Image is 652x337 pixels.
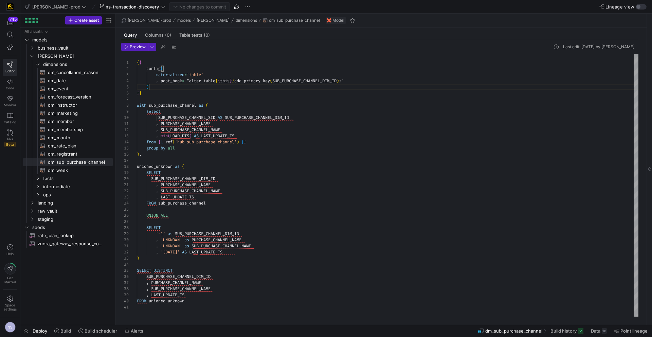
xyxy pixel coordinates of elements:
span: materialized [156,72,184,77]
span: dm_forecast_version​​​​​​​​​​ [48,93,105,101]
span: models [177,18,191,23]
span: Data [591,328,600,334]
span: { [158,139,161,145]
div: Press SPACE to select this row. [23,93,113,101]
span: SELECT [137,268,151,273]
div: 12 [121,127,129,133]
a: dm_event​​​​​​​​​​ [23,85,113,93]
a: dm_forecast_version​​​​​​​​​​ [23,93,113,101]
div: 16 [121,151,129,157]
span: PURCHASE_CHANNEL_NAME [161,182,211,188]
span: , [146,280,149,285]
button: dm_sub_purchase_channel [261,16,322,24]
span: { [161,139,163,145]
span: dm_rate_plan​​​​​​​​​​ [48,142,105,150]
span: SUB_PURCHASE_CHANNEL_NAME [161,127,220,132]
span: (0) [165,33,171,37]
span: } [137,90,139,96]
div: 30 [121,237,129,243]
span: , [156,237,158,243]
button: Preview [121,43,148,51]
span: , [156,127,158,132]
div: Press SPACE to select this row. [23,101,113,109]
a: Spacesettings [3,292,17,314]
span: intermediate [43,183,112,191]
span: 'UNKNOWN' [161,237,182,243]
span: as [175,164,180,169]
button: [PERSON_NAME] [195,16,231,24]
span: PRs [7,137,13,141]
span: LAST_UPDATE_TS [151,292,184,298]
span: 'UNKNOWN' [161,243,182,249]
span: PURCHASE_CHANNEL_NAME [151,280,201,285]
span: Monitor [4,103,16,107]
span: = [182,78,184,84]
span: ( [206,103,208,108]
span: ops [43,191,112,199]
span: SUB_PURCHASE_CHANNEL_NAME [192,243,251,249]
div: Press SPACE to select this row. [23,134,113,142]
div: Press SPACE to select this row. [23,191,113,199]
span: LOAD_DTS [170,133,189,139]
span: [PERSON_NAME] [197,18,230,23]
span: by [161,145,165,151]
span: AS [218,115,222,120]
span: landing [38,199,112,207]
span: facts [43,175,112,182]
a: dm_membership​​​​​​​​​​ [23,125,113,134]
span: Create asset [74,18,99,23]
span: = [184,72,187,77]
span: Preview [130,45,146,49]
span: Alerts [131,328,143,334]
span: zuora_gateway_response_codes​​​​​​ [38,240,105,248]
button: Getstarted [3,260,17,287]
span: Point lineage [620,328,648,334]
a: dm_instructor​​​​​​​​​​ [23,101,113,109]
span: , [156,182,158,188]
span: dm_event​​​​​​​​​​ [48,85,105,93]
span: , [156,121,158,126]
a: dm_marketing​​​​​​​​​​ [23,109,113,117]
button: [PERSON_NAME]-prod [23,2,88,11]
div: 18 [121,163,129,170]
span: ( [182,164,184,169]
div: 19 [121,170,129,176]
span: ) [337,78,339,84]
span: SUB_PURCHASE_CHANNEL_DIM_ID [175,231,239,236]
button: ns-transaction-discovery [98,2,167,11]
span: [PERSON_NAME]-prod [32,4,80,10]
span: { [139,60,142,65]
span: SUB_PURCHASE_CHANNEL_DIM_ID [225,115,289,120]
span: dm_sub_purchase_channel [269,18,320,23]
span: config [146,66,161,71]
span: Columns [145,33,171,37]
span: { [215,78,218,84]
span: Beta [4,142,16,147]
div: 24 [121,200,129,206]
a: dm_rate_plan​​​​​​​​​​ [23,142,113,150]
span: with [137,103,146,108]
span: staging [38,215,112,223]
span: Model [332,18,344,23]
div: Press SPACE to select this row. [23,142,113,150]
span: Build [60,328,71,334]
span: , [156,188,158,194]
span: unioned_unknown [149,298,184,304]
button: Point lineage [611,325,651,337]
span: SUB_PURCHASE_CHANNEL_SID [158,115,215,120]
div: Press SPACE to select this row. [23,231,113,240]
a: Code [3,76,17,93]
button: models [176,16,193,24]
span: , [156,243,158,249]
div: Press SPACE to select this row. [23,166,113,174]
span: unioned_unknown [137,164,173,169]
span: rate_plan_lookup​​​​​​ [38,232,105,240]
span: min [161,133,168,139]
div: 25 [121,206,129,212]
span: AS [194,133,199,139]
span: group [146,145,158,151]
div: Press SPACE to select this row. [23,174,113,182]
span: Code [6,86,14,90]
span: SUB_PURCHASE_CHANNEL_DIM_ID [151,176,215,181]
div: 15 [121,145,129,151]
